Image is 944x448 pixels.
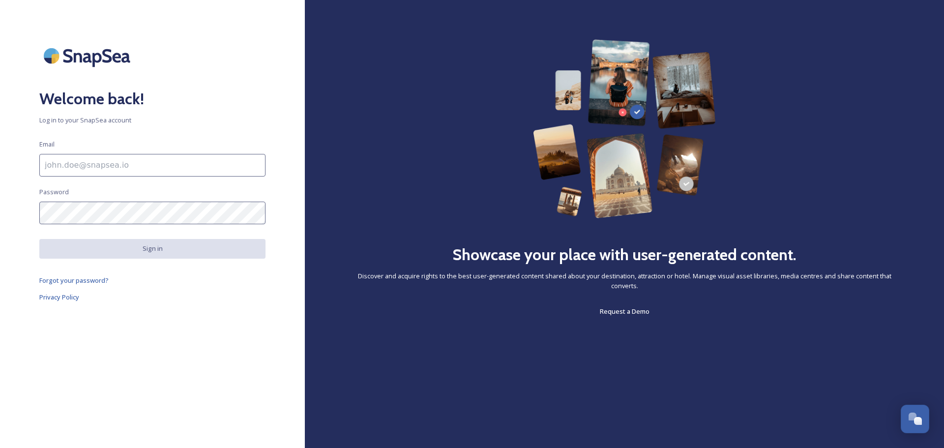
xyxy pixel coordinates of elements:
[39,274,265,286] a: Forgot your password?
[901,405,929,433] button: Open Chat
[39,154,265,177] input: john.doe@snapsea.io
[344,271,905,290] span: Discover and acquire rights to the best user-generated content shared about your destination, att...
[39,87,265,111] h2: Welcome back!
[39,293,79,301] span: Privacy Policy
[533,39,716,218] img: 63b42ca75bacad526042e722_Group%20154-p-800.png
[39,239,265,258] button: Sign in
[452,243,796,267] h2: Showcase your place with user-generated content.
[600,307,649,316] span: Request a Demo
[39,116,265,125] span: Log in to your SnapSea account
[39,39,138,72] img: SnapSea Logo
[39,276,109,285] span: Forgot your password?
[39,187,69,197] span: Password
[39,291,265,303] a: Privacy Policy
[600,305,649,317] a: Request a Demo
[39,140,55,149] span: Email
